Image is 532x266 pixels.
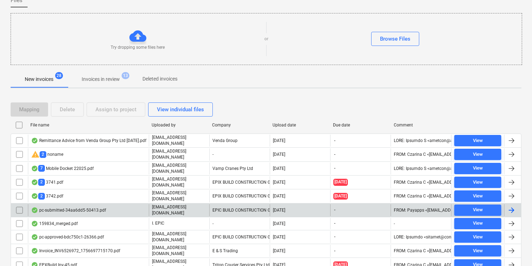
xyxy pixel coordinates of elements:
div: [DATE] [273,235,285,240]
div: View [473,178,483,187]
button: Browse Files [371,32,419,46]
div: File name [30,123,146,128]
div: [DATE] [273,248,285,253]
div: Upload date [273,123,327,128]
p: Deleted invoices [142,75,177,83]
button: View [454,177,501,188]
button: View individual files [148,102,213,117]
div: 3742.pdf [31,193,63,200]
div: EPIX BUILD CONSTRUCTION GROUP PTY LTD [209,176,270,188]
div: Vamp Cranes Pty Ltd [209,162,270,175]
div: OCR finished [31,179,38,185]
div: pc-approved-bdc750c1-26366.pdf [31,234,104,240]
p: Invoices in review [82,76,120,83]
span: 2 [38,193,45,200]
div: OCR finished [31,234,38,240]
div: View [473,137,483,145]
div: OCR finished [31,166,38,171]
span: - [333,207,336,213]
button: View [454,149,501,160]
button: View [454,218,501,229]
p: [EMAIL_ADDRESS][DOMAIN_NAME] [152,135,206,147]
span: - [333,138,336,144]
div: View [473,164,483,172]
div: EPIC BUILD CONSTRUCTION GROUP [209,231,270,243]
p: or [264,36,268,42]
span: - [333,152,336,158]
div: OCR finished [31,138,38,143]
div: View [473,219,483,227]
div: Try dropping some files hereorBrowse Files [11,13,522,65]
div: 159834_merged.pdf [31,221,78,226]
div: OCR finished [31,207,38,213]
div: noname [31,150,63,159]
span: 28 [55,72,63,79]
button: View [454,163,501,174]
div: [DATE] [273,194,285,199]
button: View [454,231,501,243]
div: pc-submitted-34aa6dd5-50413.pdf [31,207,106,213]
span: [DATE] [333,179,348,185]
span: - [333,165,336,171]
div: - [394,221,395,226]
div: View [473,150,483,159]
div: View [473,192,483,200]
span: - [333,248,336,254]
div: Due date [333,123,388,128]
button: View [454,245,501,256]
div: [DATE] [273,152,285,157]
div: Remittance Advice from Venda Group Pty Ltd [DATE].pdf [31,138,146,143]
p: [EMAIL_ADDRESS][DOMAIN_NAME] [152,204,206,216]
div: Invoice_INV6526972_1756697715170.pdf [31,248,120,254]
div: Venda Group [209,135,270,147]
div: Company [212,123,267,128]
span: 13 [122,72,129,79]
iframe: Chat Widget [497,232,532,266]
span: 2 [40,151,46,158]
div: [DATE] [273,221,285,226]
span: [DATE] [333,193,348,200]
div: Mobile Docket 22025.pdf [31,165,94,172]
p: [EMAIL_ADDRESS][DOMAIN_NAME] [152,245,206,257]
div: OCR finished [31,248,38,254]
div: E & S Trading [209,245,270,257]
div: Browse Files [380,34,410,43]
p: [EMAIL_ADDRESS][DOMAIN_NAME] [152,190,206,202]
p: [EMAIL_ADDRESS][DOMAIN_NAME] [152,162,206,175]
div: [DATE] [273,166,285,171]
span: - [333,234,336,240]
div: [DATE] [273,138,285,143]
button: View [454,135,501,146]
span: - [333,220,336,226]
div: Uploaded by [152,123,206,128]
p: [EMAIL_ADDRESS][DOMAIN_NAME] [152,148,206,160]
p: New invoices [25,76,53,83]
div: OCR finished [31,221,38,226]
p: [EMAIL_ADDRESS][DOMAIN_NAME] [152,231,206,243]
div: Comment [394,123,449,128]
div: OCR finished [31,193,38,199]
p: [EMAIL_ADDRESS][DOMAIN_NAME] [152,176,206,188]
div: - [209,148,270,160]
span: warning [31,150,40,159]
div: View [473,247,483,255]
div: View [473,233,483,241]
div: EPIC BUILD CONSTRUCTION GROUP [209,204,270,216]
button: View [454,205,501,216]
div: [DATE] [273,180,285,185]
span: 2 [38,179,45,185]
p: Try dropping some files here [111,45,165,51]
div: View individual files [157,105,204,114]
p: I. EPIC [152,220,164,226]
div: [DATE] [273,208,285,213]
span: 7 [38,165,45,172]
div: - [209,218,270,229]
div: 3741.pdf [31,179,63,185]
div: View [473,206,483,214]
button: View [454,190,501,202]
div: EPIX BUILD CONSTRUCTION GROUP PTY LTD [209,190,270,202]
